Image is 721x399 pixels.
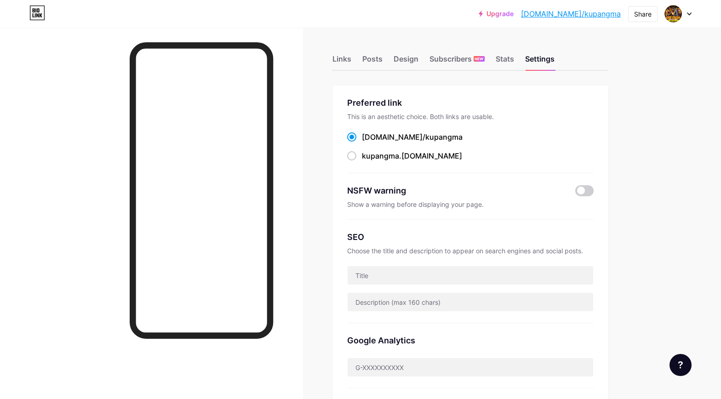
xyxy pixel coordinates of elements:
[347,247,594,255] div: Choose the title and description to appear on search engines and social posts.
[348,266,593,285] input: Title
[332,53,351,70] div: Links
[429,53,485,70] div: Subscribers
[634,9,652,19] div: Share
[347,97,594,109] div: Preferred link
[348,358,593,376] input: G-XXXXXXXXXX
[394,53,418,70] div: Design
[475,56,483,62] span: NEW
[347,200,594,208] div: Show a warning before displaying your page.
[664,5,682,23] img: kupang macau
[347,184,562,197] div: NSFW warning
[347,231,594,243] div: SEO
[362,150,462,161] div: .[DOMAIN_NAME]
[347,334,594,347] div: Google Analytics
[425,132,463,142] span: kupangma
[525,53,555,70] div: Settings
[362,53,383,70] div: Posts
[347,113,594,120] div: This is an aesthetic choice. Both links are usable.
[496,53,514,70] div: Stats
[348,293,593,311] input: Description (max 160 chars)
[479,10,514,17] a: Upgrade
[362,131,463,142] div: [DOMAIN_NAME]/
[521,8,621,19] a: [DOMAIN_NAME]/kupangma
[362,151,399,160] span: kupangma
